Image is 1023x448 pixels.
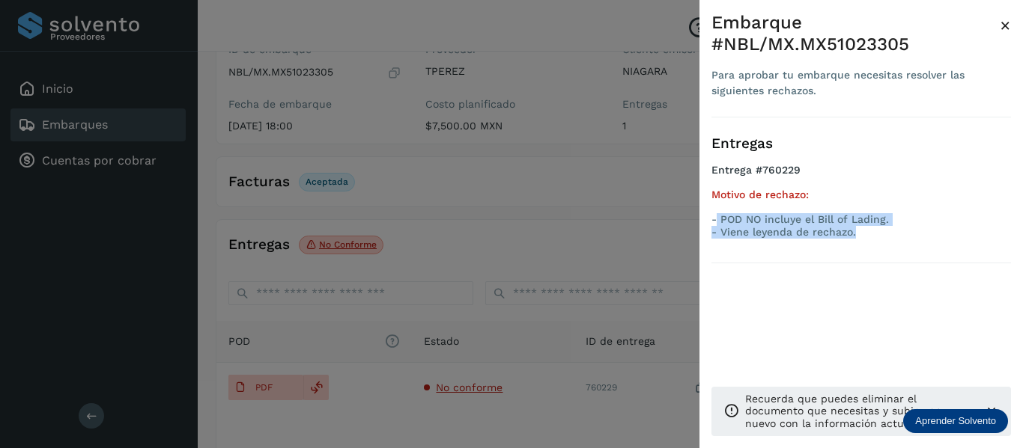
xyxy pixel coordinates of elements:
span: × [1000,15,1011,36]
button: Close [1000,12,1011,39]
p: - POD NO incluye el Bill of Lading. - Viene leyenda de rechazo. [711,213,1011,239]
div: Embarque #NBL/MX.MX51023305 [711,12,1000,55]
div: Para aprobar tu embarque necesitas resolver las siguientes rechazos. [711,67,1000,99]
p: Aprender Solvento [915,415,996,427]
div: Aprender Solvento [903,409,1008,433]
p: Recuerda que puedes eliminar el documento que necesitas y subir uno nuevo con la información actu... [745,393,972,430]
h3: Entregas [711,135,1011,153]
h4: Entrega #760229 [711,164,1011,188]
h5: Motivo de rechazo: [711,188,1011,201]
